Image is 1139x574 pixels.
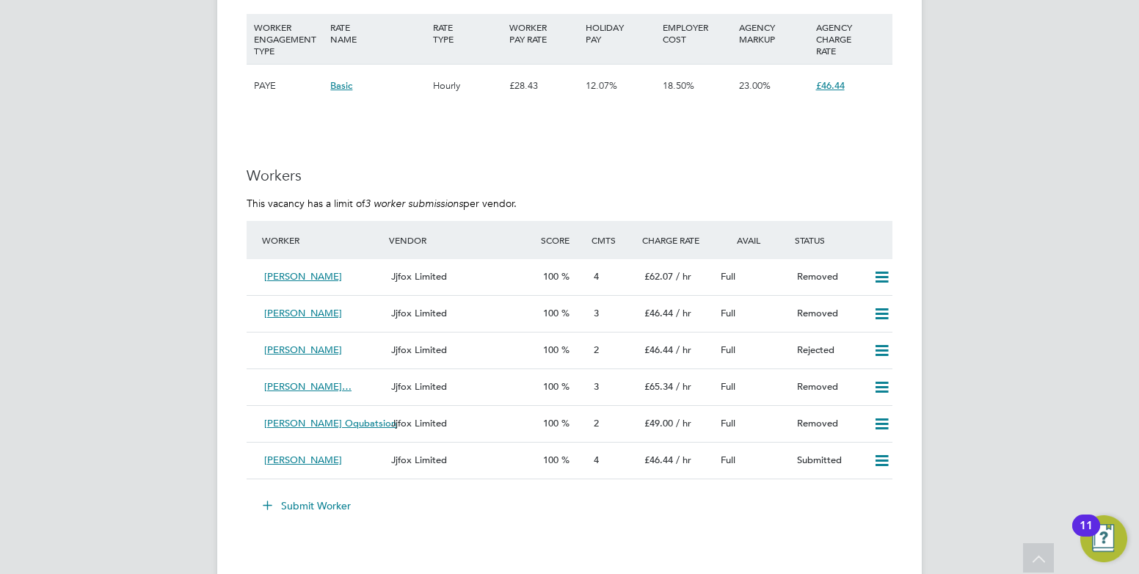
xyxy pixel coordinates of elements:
span: [PERSON_NAME] [264,454,342,466]
span: 100 [543,454,558,466]
div: Rejected [791,338,867,363]
span: 4 [594,270,599,283]
span: Full [721,417,735,429]
div: Vendor [385,227,537,253]
button: Submit Worker [252,494,363,517]
button: Open Resource Center, 11 new notifications [1080,515,1127,562]
span: / hr [676,380,691,393]
div: Removed [791,265,867,289]
span: / hr [676,417,691,429]
div: PAYE [250,65,327,107]
div: AGENCY MARKUP [735,14,812,52]
span: [PERSON_NAME]… [264,380,352,393]
span: 3 [594,307,599,319]
span: 2 [594,344,599,356]
span: Jjfox Limited [391,417,447,429]
span: [PERSON_NAME] [264,344,342,356]
span: £46.44 [644,454,673,466]
span: 18.50% [663,79,694,92]
span: 100 [543,344,558,356]
span: Basic [330,79,352,92]
span: / hr [676,344,691,356]
span: £62.07 [644,270,673,283]
span: Jjfox Limited [391,344,447,356]
span: Full [721,380,735,393]
div: Submitted [791,448,867,473]
span: Full [721,344,735,356]
div: Removed [791,412,867,436]
span: 100 [543,270,558,283]
div: Cmts [588,227,638,253]
span: 23.00% [739,79,771,92]
div: £28.43 [506,65,582,107]
span: Jjfox Limited [391,307,447,319]
div: RATE TYPE [429,14,506,52]
span: £46.44 [644,344,673,356]
div: WORKER PAY RATE [506,14,582,52]
span: 3 [594,380,599,393]
div: Worker [258,227,385,253]
span: £49.00 [644,417,673,429]
span: 100 [543,380,558,393]
div: HOLIDAY PAY [582,14,658,52]
span: 100 [543,307,558,319]
span: £46.44 [816,79,845,92]
span: 4 [594,454,599,466]
span: £46.44 [644,307,673,319]
span: 12.07% [586,79,617,92]
div: RATE NAME [327,14,429,52]
div: Avail [715,227,791,253]
span: Jjfox Limited [391,270,447,283]
span: [PERSON_NAME] [264,270,342,283]
span: Full [721,307,735,319]
span: 2 [594,417,599,429]
span: Full [721,270,735,283]
div: Score [537,227,588,253]
div: AGENCY CHARGE RATE [812,14,889,64]
em: 3 worker submissions [365,197,463,210]
span: / hr [676,307,691,319]
div: WORKER ENGAGEMENT TYPE [250,14,327,64]
span: £65.34 [644,380,673,393]
span: [PERSON_NAME] Oqubatsion [264,417,396,429]
span: 100 [543,417,558,429]
div: Removed [791,302,867,326]
div: EMPLOYER COST [659,14,735,52]
div: Removed [791,375,867,399]
span: Jjfox Limited [391,454,447,466]
p: This vacancy has a limit of per vendor. [247,197,892,210]
span: Full [721,454,735,466]
span: Jjfox Limited [391,380,447,393]
h3: Workers [247,166,892,185]
span: / hr [676,270,691,283]
span: / hr [676,454,691,466]
span: [PERSON_NAME] [264,307,342,319]
div: 11 [1080,526,1093,545]
div: Hourly [429,65,506,107]
div: Charge Rate [638,227,715,253]
div: Status [791,227,892,253]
